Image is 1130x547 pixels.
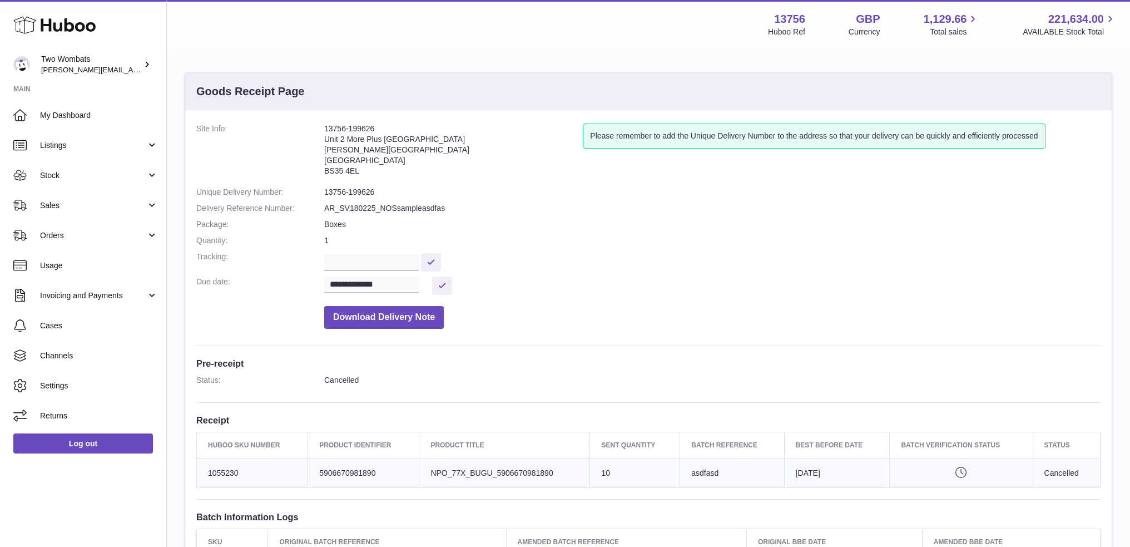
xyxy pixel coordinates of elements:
span: Sales [40,200,146,211]
span: Returns [40,411,158,421]
a: 221,634.00 AVAILABLE Stock Total [1023,12,1117,37]
td: [DATE] [784,458,890,487]
dt: Due date: [196,277,324,295]
th: Huboo SKU Number [197,432,308,458]
span: AVAILABLE Stock Total [1023,27,1117,37]
th: Batch Verification Status [890,432,1033,458]
span: [PERSON_NAME][EMAIL_ADDRESS][PERSON_NAME][DOMAIN_NAME] [41,65,282,74]
span: Settings [40,381,158,391]
td: 1055230 [197,458,308,487]
th: Status [1033,432,1100,458]
td: 5906670981890 [308,458,419,487]
th: Best Before Date [784,432,890,458]
td: asdfasd [680,458,784,487]
th: Product Identifier [308,432,419,458]
h3: Goods Receipt Page [196,84,305,99]
dt: Tracking: [196,252,324,271]
dd: 1 [324,235,1101,246]
th: Batch Reference [680,432,784,458]
h3: Receipt [196,414,1101,426]
a: 1,129.66 Total sales [924,12,980,37]
dt: Quantity: [196,235,324,246]
span: Channels [40,351,158,361]
div: Currency [849,27,880,37]
h3: Batch Information Logs [196,511,1101,523]
th: Product title [419,432,590,458]
span: Orders [40,230,146,241]
dd: Boxes [324,219,1101,230]
span: Stock [40,170,146,181]
dt: Unique Delivery Number: [196,187,324,198]
dt: Status: [196,375,324,386]
td: NPO_77X_BUGU_5906670981890 [419,458,590,487]
span: 1,129.66 [924,12,967,27]
span: Usage [40,260,158,271]
a: Log out [13,433,153,454]
dd: Cancelled [324,375,1101,386]
td: Cancelled [1033,458,1100,487]
dt: Delivery Reference Number: [196,203,324,214]
address: 13756-199626 Unit 2 More Plus [GEOGRAPHIC_DATA] [PERSON_NAME][GEOGRAPHIC_DATA] [GEOGRAPHIC_DATA] ... [324,124,583,181]
span: My Dashboard [40,110,158,121]
img: adam.randall@twowombats.com [13,56,30,73]
strong: 13756 [774,12,805,27]
th: Sent Quantity [590,432,680,458]
span: Cases [40,321,158,331]
button: Download Delivery Note [324,306,444,329]
dd: 13756-199626 [324,187,1101,198]
td: 10 [590,458,680,487]
dt: Package: [196,219,324,230]
div: Two Wombats [41,54,141,75]
span: Invoicing and Payments [40,290,146,301]
span: Total sales [930,27,979,37]
dt: Site Info: [196,124,324,181]
div: Huboo Ref [768,27,805,37]
span: Listings [40,140,146,151]
strong: GBP [856,12,880,27]
div: Please remember to add the Unique Delivery Number to the address so that your delivery can be qui... [583,124,1045,149]
span: 221,634.00 [1048,12,1104,27]
h3: Pre-receipt [196,357,1101,369]
dd: AR_SV180225_NOSsampleasdfas [324,203,1101,214]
